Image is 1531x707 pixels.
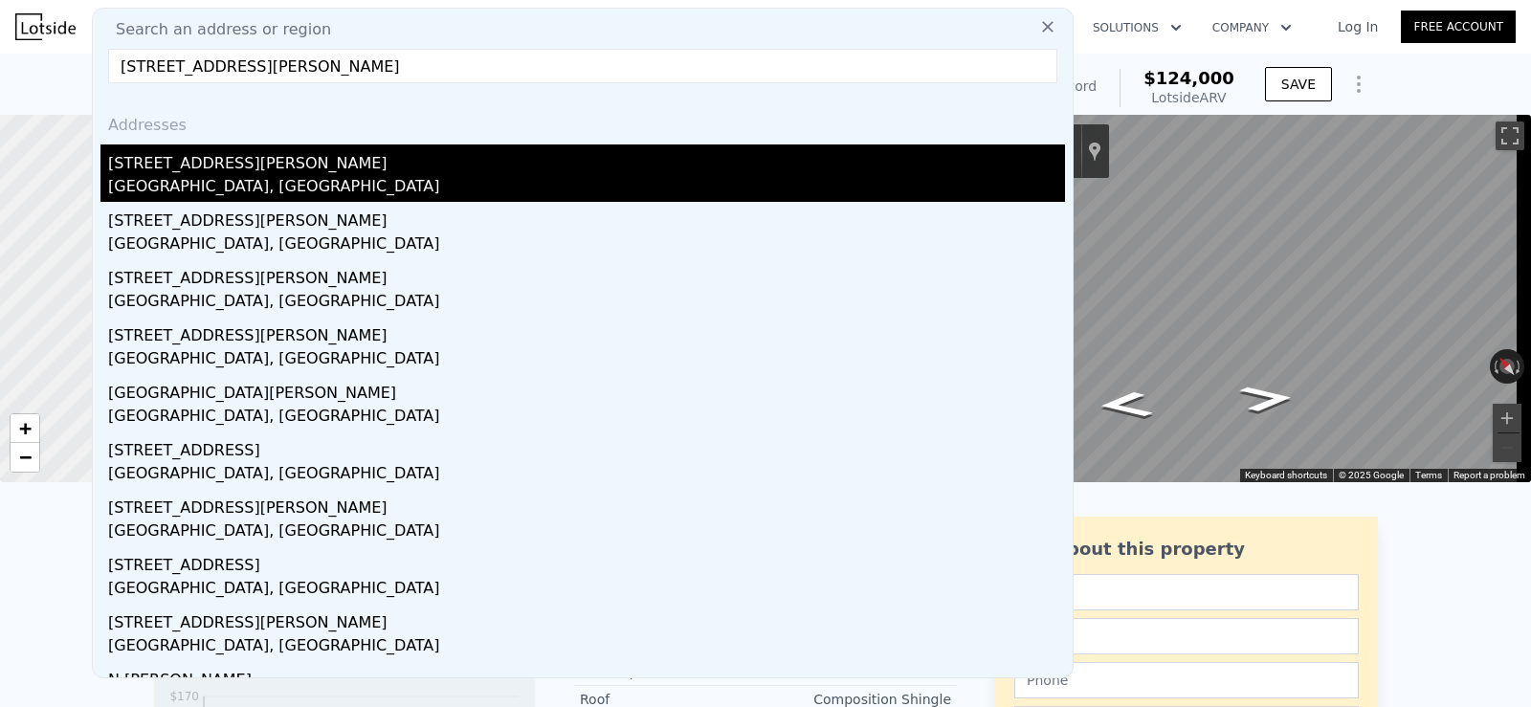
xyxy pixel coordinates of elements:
a: Report a problem [1453,470,1525,480]
button: Zoom out [1493,433,1521,462]
button: Solutions [1077,11,1197,45]
span: © 2025 Google [1339,470,1404,480]
a: Terms (opens in new tab) [1415,470,1442,480]
button: Rotate clockwise [1515,349,1525,384]
button: Rotate counterclockwise [1490,349,1500,384]
div: [GEOGRAPHIC_DATA], [GEOGRAPHIC_DATA] [108,519,1065,546]
button: SAVE [1265,67,1332,101]
button: Reset the view [1491,348,1523,384]
path: Go Northwest, Arrington Ave [1075,385,1176,425]
div: [GEOGRAPHIC_DATA], [GEOGRAPHIC_DATA] [108,232,1065,259]
input: Phone [1014,662,1359,698]
button: Zoom in [1493,404,1521,432]
div: [STREET_ADDRESS][PERSON_NAME] [108,317,1065,347]
input: Email [1014,618,1359,654]
span: − [19,445,32,469]
span: + [19,416,32,440]
button: Company [1197,11,1307,45]
span: Search an address or region [100,18,331,41]
div: [STREET_ADDRESS][PERSON_NAME] [108,604,1065,634]
button: Show Options [1340,65,1378,103]
div: Map [876,115,1531,482]
div: [GEOGRAPHIC_DATA], [GEOGRAPHIC_DATA] [108,175,1065,202]
div: Ask about this property [1014,536,1359,563]
div: Lotside ARV [1143,88,1234,107]
div: [GEOGRAPHIC_DATA], [GEOGRAPHIC_DATA] [108,347,1065,374]
tspan: $170 [169,690,199,703]
div: Street View [876,115,1531,482]
button: Toggle fullscreen view [1496,122,1524,150]
div: [STREET_ADDRESS][PERSON_NAME] [108,259,1065,290]
div: [GEOGRAPHIC_DATA], [GEOGRAPHIC_DATA] [108,577,1065,604]
div: [STREET_ADDRESS][PERSON_NAME] [108,144,1065,175]
div: [GEOGRAPHIC_DATA], [GEOGRAPHIC_DATA] [108,462,1065,489]
input: Name [1014,574,1359,610]
span: $124,000 [1143,68,1234,88]
a: Show location on map [1088,141,1101,162]
button: Keyboard shortcuts [1245,469,1327,482]
a: Free Account [1401,11,1516,43]
a: Zoom out [11,443,39,472]
div: Addresses [100,99,1065,144]
img: Lotside [15,13,76,40]
div: [GEOGRAPHIC_DATA][PERSON_NAME] [108,374,1065,405]
div: [GEOGRAPHIC_DATA], [GEOGRAPHIC_DATA] [108,405,1065,431]
div: [STREET_ADDRESS][PERSON_NAME] [108,202,1065,232]
div: [STREET_ADDRESS][PERSON_NAME] [108,489,1065,519]
input: Enter an address, city, region, neighborhood or zip code [108,49,1057,83]
a: Log In [1315,17,1401,36]
div: [STREET_ADDRESS] [108,546,1065,577]
div: N [PERSON_NAME] [108,661,1065,692]
path: Go East, Arrington Ave [1216,379,1318,419]
div: [STREET_ADDRESS] [108,431,1065,462]
a: Zoom in [11,414,39,443]
div: [GEOGRAPHIC_DATA], [GEOGRAPHIC_DATA] [108,634,1065,661]
div: [GEOGRAPHIC_DATA], [GEOGRAPHIC_DATA] [108,290,1065,317]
